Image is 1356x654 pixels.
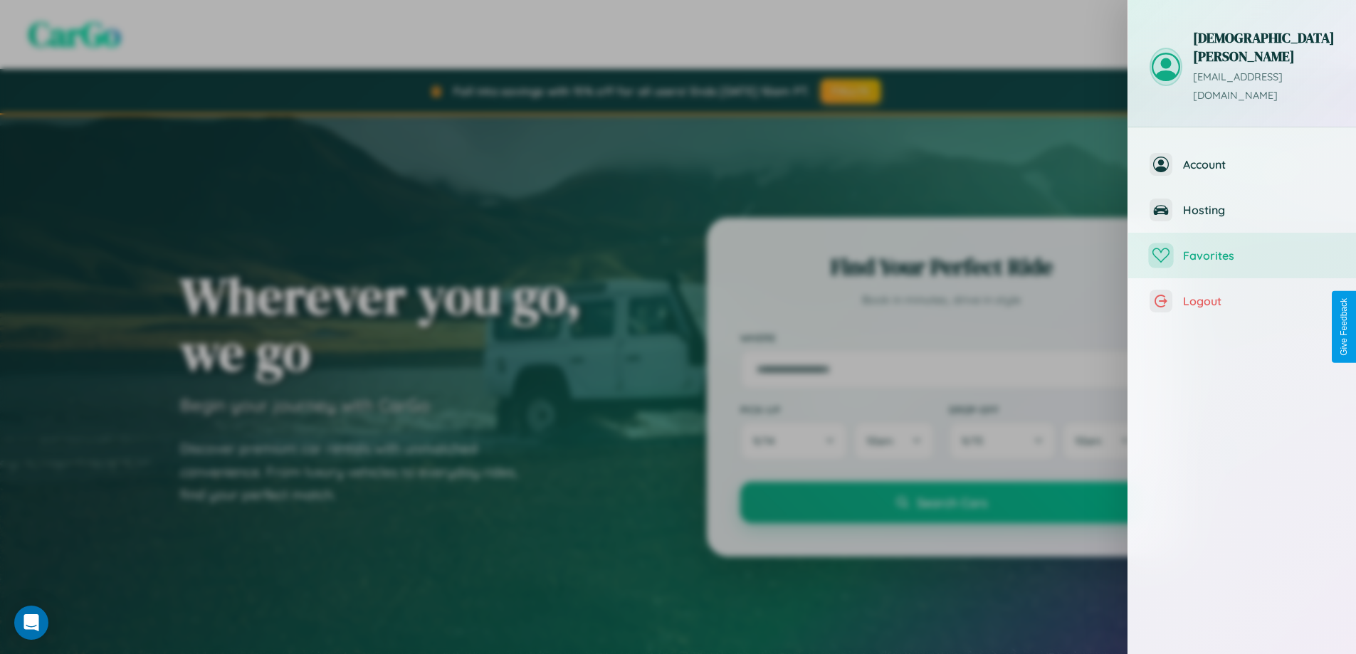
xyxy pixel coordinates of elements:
span: Account [1183,157,1335,172]
span: Favorites [1183,248,1335,263]
p: [EMAIL_ADDRESS][DOMAIN_NAME] [1193,68,1335,105]
span: Logout [1183,294,1335,308]
div: Open Intercom Messenger [14,606,48,640]
div: Give Feedback [1339,298,1349,356]
button: Hosting [1128,187,1356,233]
h3: [DEMOGRAPHIC_DATA] [PERSON_NAME] [1193,28,1335,65]
span: Hosting [1183,203,1335,217]
button: Account [1128,142,1356,187]
button: Favorites [1128,233,1356,278]
button: Logout [1128,278,1356,324]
